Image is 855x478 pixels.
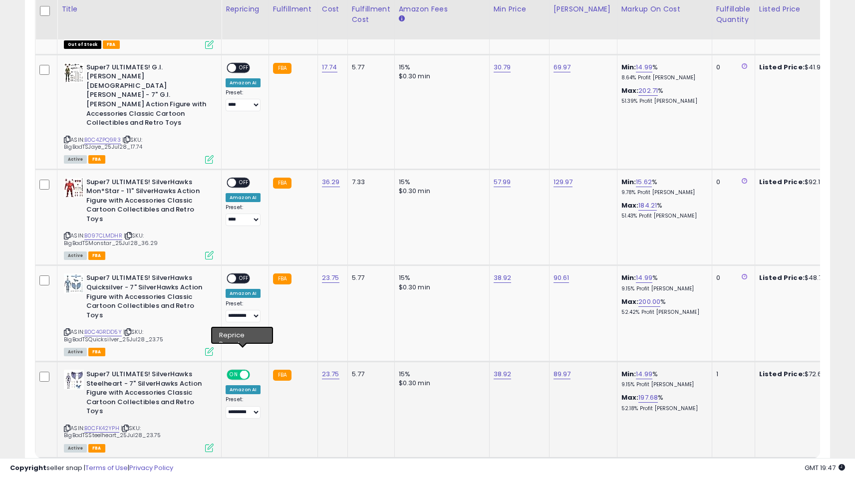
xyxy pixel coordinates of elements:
b: Min: [621,177,636,187]
div: 0 [716,273,747,282]
strong: Copyright [10,463,46,473]
div: 5.77 [352,370,387,379]
a: Terms of Use [85,463,128,473]
div: $0.30 min [399,283,482,292]
div: Fulfillment Cost [352,4,390,25]
div: 0 [716,63,747,72]
div: ASIN: [64,370,214,451]
div: 1 [716,370,747,379]
span: ON [228,371,240,379]
span: FBA [88,155,105,164]
b: Max: [621,393,639,402]
div: Listed Price [759,4,846,14]
a: 69.97 [554,62,571,72]
div: Min Price [494,4,545,14]
small: FBA [273,178,291,189]
a: 36.29 [322,177,340,187]
div: 15% [399,63,482,72]
a: 30.79 [494,62,511,72]
a: 17.74 [322,62,337,72]
div: Title [61,4,217,14]
a: 15.62 [636,177,652,187]
span: OFF [236,274,252,283]
b: Max: [621,86,639,95]
div: 7.33 [352,178,387,187]
div: % [621,63,704,81]
div: % [621,370,704,388]
div: $0.30 min [399,379,482,388]
b: Listed Price: [759,369,805,379]
p: 52.18% Profit [PERSON_NAME] [621,405,704,412]
span: FBA [103,40,120,49]
div: seller snap | | [10,464,173,473]
div: Preset: [226,396,261,419]
small: FBA [273,370,291,381]
a: B0C4GRDD5Y [84,328,122,336]
b: Min: [621,62,636,72]
img: 419fbG6O38L._SL40_.jpg [64,63,84,83]
div: ASIN: [64,273,214,355]
span: FBA [88,348,105,356]
div: Preset: [226,204,261,227]
b: Min: [621,273,636,282]
span: 2025-08-13 19:47 GMT [805,463,845,473]
a: 184.21 [638,201,657,211]
span: | SKU: BigBadTSJaye_25Jul28_17.74 [64,136,142,151]
div: $0.30 min [399,72,482,81]
span: FBA [88,251,105,260]
a: 200.00 [638,297,660,307]
div: % [621,297,704,316]
p: 51.39% Profit [PERSON_NAME] [621,98,704,105]
p: 52.42% Profit [PERSON_NAME] [621,309,704,316]
a: 90.61 [554,273,570,283]
p: 8.64% Profit [PERSON_NAME] [621,74,704,81]
b: Super7 ULTIMATES! SilverHawks Mon*Star - 11" SilverHawks Action Figure with Accessories Classic C... [86,178,208,227]
p: 51.43% Profit [PERSON_NAME] [621,213,704,220]
a: B0C4ZPQ9R3 [84,136,121,144]
a: 14.99 [636,273,652,283]
a: 38.92 [494,273,512,283]
img: 51JxHyC8AAL._SL40_.jpg [64,370,84,390]
span: OFF [236,63,252,72]
div: Repricing [226,4,265,14]
div: Markup on Cost [621,4,708,14]
a: 14.99 [636,369,652,379]
div: Amazon AI [226,78,261,87]
div: 15% [399,370,482,379]
a: 202.71 [638,86,658,96]
div: Preset: [226,300,261,323]
b: Super7 ULTIMATES! G.I. [PERSON_NAME] [DEMOGRAPHIC_DATA] [PERSON_NAME] - 7" G.I. [PERSON_NAME] Act... [86,63,208,130]
div: Fulfillable Quantity [716,4,751,25]
div: % [621,273,704,292]
span: All listings currently available for purchase on Amazon [64,155,87,164]
b: Super7 ULTIMATES! SilverHawks Steelheart - 7" SilverHawks Action Figure with Accessories Classic ... [86,370,208,419]
div: Amazon AI [226,289,261,298]
span: | SKU: BigBadTSMonstar_25Jul28_36.29 [64,232,158,246]
div: ASIN: [64,63,214,163]
div: 0 [716,178,747,187]
a: 23.75 [322,369,339,379]
div: 15% [399,178,482,187]
a: 14.99 [636,62,652,72]
a: 38.92 [494,369,512,379]
a: 89.97 [554,369,571,379]
p: 9.15% Profit [PERSON_NAME] [621,285,704,292]
span: All listings currently available for purchase on Amazon [64,251,87,260]
b: Listed Price: [759,177,805,187]
div: % [621,178,704,196]
a: 57.99 [494,177,511,187]
div: % [621,393,704,412]
b: Super7 ULTIMATES! SilverHawks Quicksilver - 7" SilverHawks Action Figure with Accessories Classic... [86,273,208,322]
span: All listings currently available for purchase on Amazon [64,348,87,356]
b: Max: [621,201,639,210]
a: B097CLMDHR [84,232,122,240]
div: Fulfillment [273,4,313,14]
div: Amazon Fees [399,4,485,14]
div: % [621,86,704,105]
span: All listings currently available for purchase on Amazon [64,444,87,453]
span: OFF [236,178,252,187]
div: Cost [322,4,343,14]
small: FBA [273,63,291,74]
div: $48.75 [759,273,842,282]
span: OFF [249,371,265,379]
